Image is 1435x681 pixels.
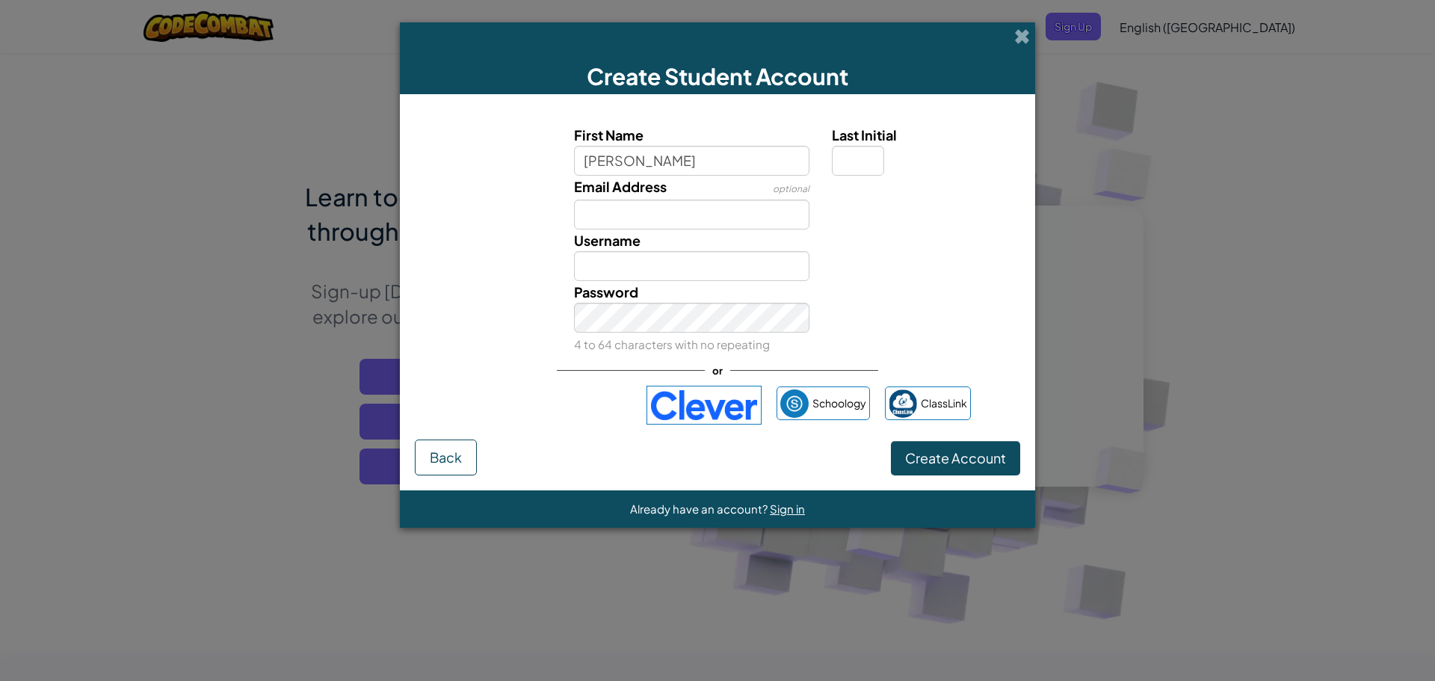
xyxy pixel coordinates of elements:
[457,389,639,422] iframe: Sign in with Google Button
[574,126,644,144] span: First Name
[921,392,967,414] span: ClassLink
[574,283,638,301] span: Password
[905,449,1006,466] span: Create Account
[630,502,770,516] span: Already have an account?
[646,386,762,425] img: clever-logo-blue.png
[773,183,809,194] span: optional
[574,232,641,249] span: Username
[705,360,730,381] span: or
[889,389,917,418] img: classlink-logo-small.png
[770,502,805,516] a: Sign in
[832,126,897,144] span: Last Initial
[430,449,462,466] span: Back
[780,389,809,418] img: schoology.png
[587,62,848,90] span: Create Student Account
[415,440,477,475] button: Back
[574,337,770,351] small: 4 to 64 characters with no repeating
[891,441,1020,475] button: Create Account
[812,392,866,414] span: Schoology
[574,178,667,195] span: Email Address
